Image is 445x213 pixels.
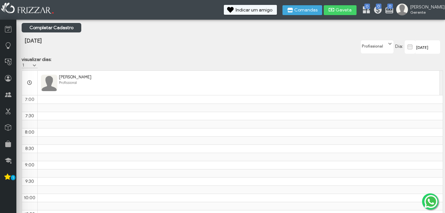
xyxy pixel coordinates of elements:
button: Comandas [282,5,322,15]
a: 0 [373,5,380,16]
span: Gerente [410,10,440,15]
a: 0 [385,5,391,16]
span: 10:00 [24,195,35,201]
span: 0 [364,4,370,9]
label: 1 [22,62,32,68]
span: 8:00 [25,129,34,135]
span: 0 [376,4,381,9]
span: [PERSON_NAME] [59,74,91,79]
img: whatsapp.png [423,194,439,209]
span: 7:30 [25,113,34,119]
span: Gaveta [336,8,352,12]
span: [DATE] [25,37,42,44]
input: data [416,40,440,54]
span: Comandas [294,8,318,12]
span: 9:30 [25,179,34,184]
label: visualizar dias: [22,57,51,62]
span: Indicar um amigo [236,8,272,12]
img: FuncionarioFotoBean_get.xhtml [41,75,57,91]
button: Indicar um amigo [224,5,277,15]
span: 1 [11,175,15,180]
span: Dia: [395,44,403,49]
a: Completar Cadastro [22,23,81,32]
label: Profissional [361,41,387,49]
span: 0 [387,4,393,9]
a: 0 [362,5,368,16]
span: [PERSON_NAME] [410,4,440,10]
button: Gaveta [324,5,357,15]
span: 8:30 [25,146,34,151]
span: 9:00 [25,162,34,168]
img: calendar-01.svg [406,43,414,51]
span: Profissional [59,81,77,85]
a: [PERSON_NAME] Gerente [396,4,442,17]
